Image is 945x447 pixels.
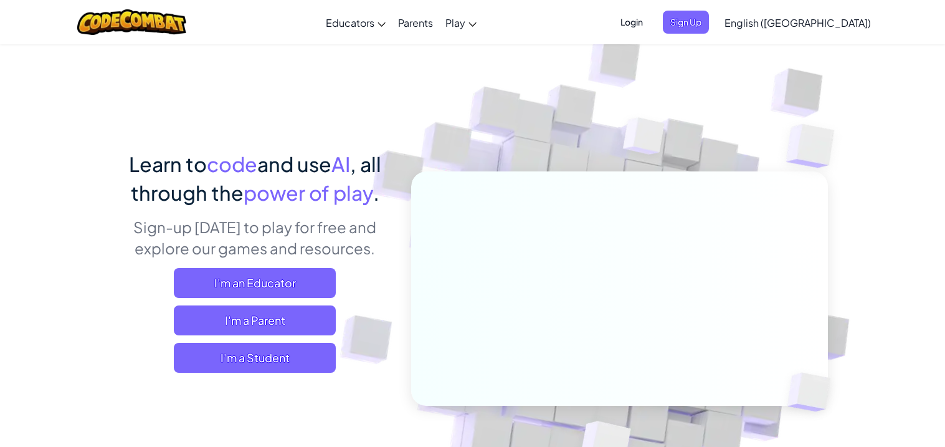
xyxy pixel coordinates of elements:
p: Sign-up [DATE] to play for free and explore our games and resources. [118,216,392,259]
img: Overlap cubes [761,94,869,199]
span: code [207,151,257,176]
span: Learn to [129,151,207,176]
a: I'm a Parent [174,305,336,335]
img: Overlap cubes [766,347,860,438]
img: Overlap cubes [599,93,689,186]
a: Play [439,6,483,39]
button: Login [613,11,650,34]
a: Educators [320,6,392,39]
span: . [373,180,379,205]
span: AI [331,151,350,176]
span: power of play [244,180,373,205]
a: I'm an Educator [174,268,336,298]
span: English ([GEOGRAPHIC_DATA]) [724,16,871,29]
img: CodeCombat logo [77,9,186,35]
a: Parents [392,6,439,39]
button: I'm a Student [174,343,336,373]
button: Sign Up [663,11,709,34]
span: Educators [326,16,374,29]
a: English ([GEOGRAPHIC_DATA]) [718,6,877,39]
span: Play [445,16,465,29]
span: and use [257,151,331,176]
